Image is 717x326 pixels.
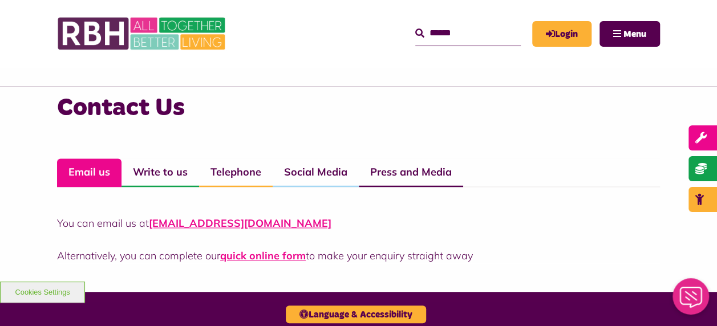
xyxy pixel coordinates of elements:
a: Telephone [199,158,273,187]
a: Press and Media [359,158,463,187]
button: Navigation [599,21,660,47]
input: Search [415,21,521,46]
a: Email us [57,158,121,187]
a: Write to us [121,158,199,187]
a: Social Media [273,158,359,187]
img: RBH [57,11,228,56]
iframe: Netcall Web Assistant for live chat [666,275,717,326]
a: MyRBH [532,21,592,47]
a: quick online form [220,249,306,262]
p: Alternatively, you can complete our to make your enquiry straight away [57,248,660,263]
h3: Contact Us [57,92,660,124]
button: Language & Accessibility [286,305,426,323]
span: Menu [623,30,646,39]
p: You can email us at [57,215,660,231]
a: [EMAIL_ADDRESS][DOMAIN_NAME] [149,217,331,230]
